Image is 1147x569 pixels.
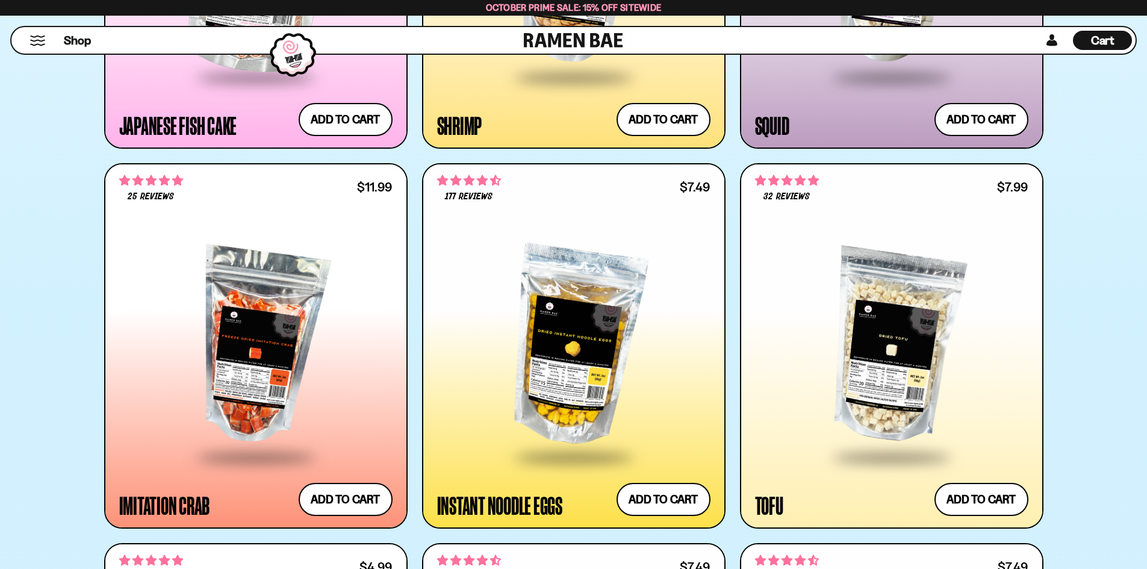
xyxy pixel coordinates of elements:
[486,2,662,13] span: October Prime Sale: 15% off Sitewide
[422,163,726,529] a: 4.71 stars 177 reviews $7.49 Instant Noodle Eggs Add to cart
[119,553,183,568] span: 5.00 stars
[1073,27,1132,54] div: Cart
[299,103,393,136] button: Add to cart
[119,114,237,136] div: Japanese Fish Cake
[437,494,562,516] div: Instant Noodle Eggs
[119,173,183,188] span: 4.88 stars
[299,483,393,516] button: Add to cart
[437,114,482,136] div: Shrimp
[740,163,1043,529] a: 4.78 stars 32 reviews $7.99 Tofu Add to cart
[934,103,1028,136] button: Add to cart
[119,494,210,516] div: Imitation Crab
[64,31,91,50] a: Shop
[934,483,1028,516] button: Add to cart
[755,553,819,568] span: 4.68 stars
[437,553,501,568] span: 4.53 stars
[445,192,492,202] span: 177 reviews
[617,483,710,516] button: Add to cart
[763,192,809,202] span: 32 reviews
[617,103,710,136] button: Add to cart
[997,181,1028,193] div: $7.99
[755,494,783,516] div: Tofu
[104,163,408,529] a: 4.88 stars 25 reviews $11.99 Imitation Crab Add to cart
[1091,33,1114,48] span: Cart
[680,181,710,193] div: $7.49
[357,181,392,193] div: $11.99
[128,192,173,202] span: 25 reviews
[64,33,91,49] span: Shop
[437,173,501,188] span: 4.71 stars
[755,114,789,136] div: Squid
[30,36,46,46] button: Mobile Menu Trigger
[755,173,819,188] span: 4.78 stars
